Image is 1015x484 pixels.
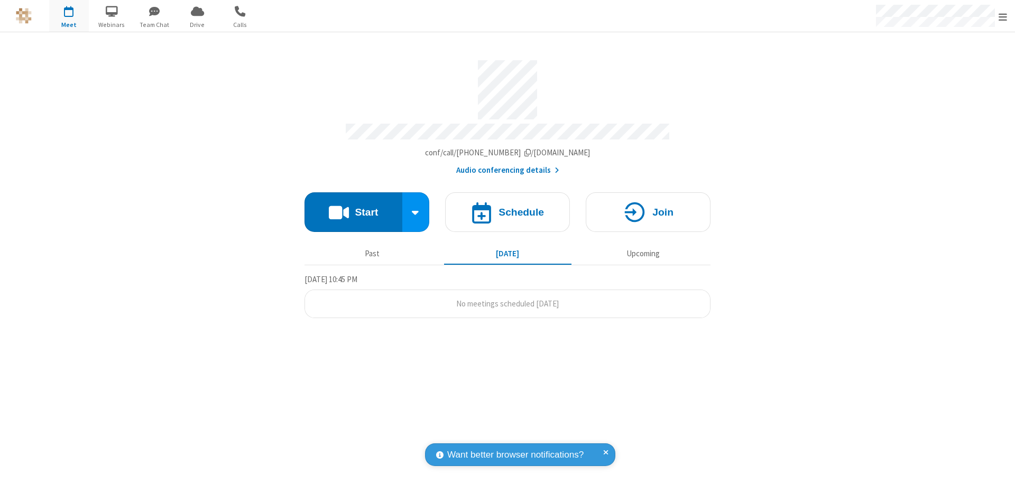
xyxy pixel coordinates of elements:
[49,20,89,30] span: Meet
[304,192,402,232] button: Start
[92,20,132,30] span: Webinars
[425,147,590,159] button: Copy my meeting room linkCopy my meeting room link
[220,20,260,30] span: Calls
[304,273,710,319] section: Today's Meetings
[444,244,571,264] button: [DATE]
[304,274,357,284] span: [DATE] 10:45 PM
[304,52,710,176] section: Account details
[309,244,436,264] button: Past
[456,164,559,176] button: Audio conferencing details
[16,8,32,24] img: QA Selenium DO NOT DELETE OR CHANGE
[355,207,378,217] h4: Start
[456,299,559,309] span: No meetings scheduled [DATE]
[425,147,590,157] span: Copy my meeting room link
[402,192,430,232] div: Start conference options
[499,207,544,217] h4: Schedule
[579,244,707,264] button: Upcoming
[178,20,217,30] span: Drive
[586,192,710,232] button: Join
[652,207,673,217] h4: Join
[135,20,174,30] span: Team Chat
[447,448,584,462] span: Want better browser notifications?
[445,192,570,232] button: Schedule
